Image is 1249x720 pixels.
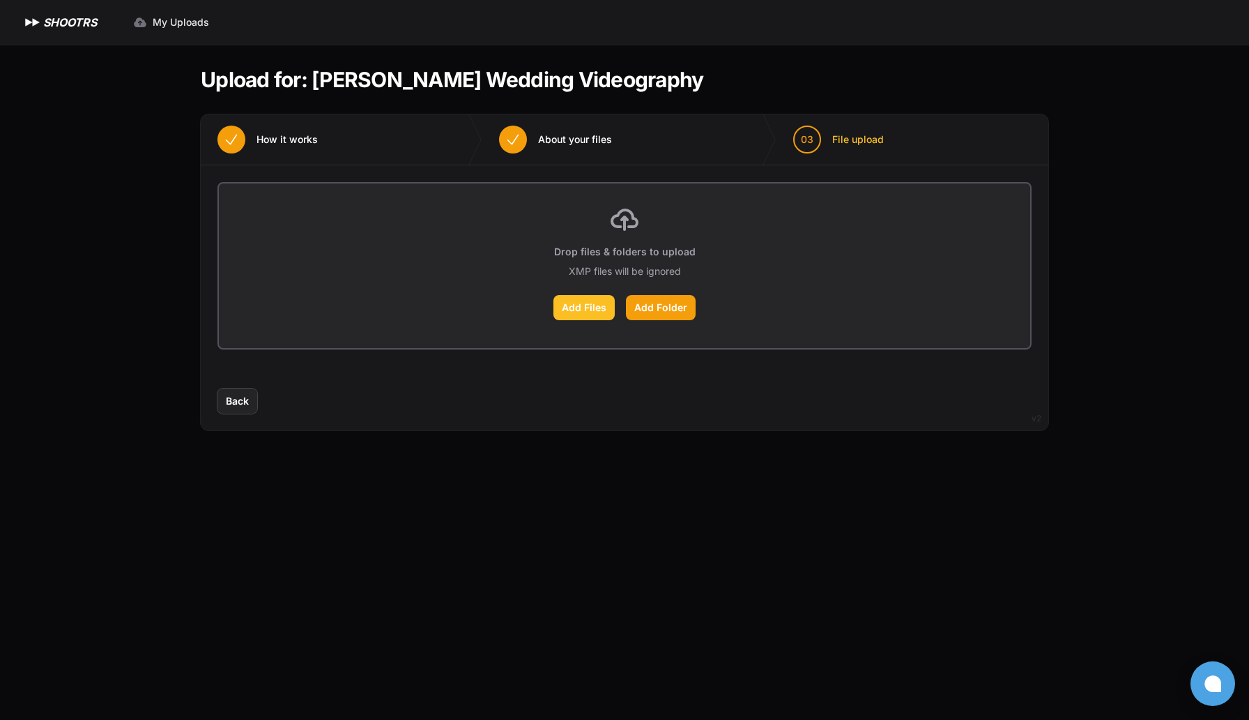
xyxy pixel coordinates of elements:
img: SHOOTRS [22,14,43,31]
span: About your files [538,133,612,147]
span: How it works [256,133,318,147]
a: My Uploads [125,10,217,35]
p: XMP files will be ignored [569,264,681,278]
button: About your files [482,114,629,165]
div: v2 [1032,410,1041,427]
span: Back [226,394,249,408]
span: 03 [801,133,813,147]
button: How it works [201,114,335,165]
a: SHOOTRS SHOOTRS [22,14,97,31]
label: Add Folder [626,295,696,320]
span: My Uploads [153,15,209,29]
span: File upload [832,133,884,147]
button: Back [217,389,257,414]
label: Add Files [553,295,615,320]
button: Open chat window [1190,661,1235,706]
h1: Upload for: [PERSON_NAME] Wedding Videography [201,67,703,92]
button: 03 File upload [776,114,901,165]
h1: SHOOTRS [43,14,97,31]
p: Drop files & folders to upload [554,245,696,259]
